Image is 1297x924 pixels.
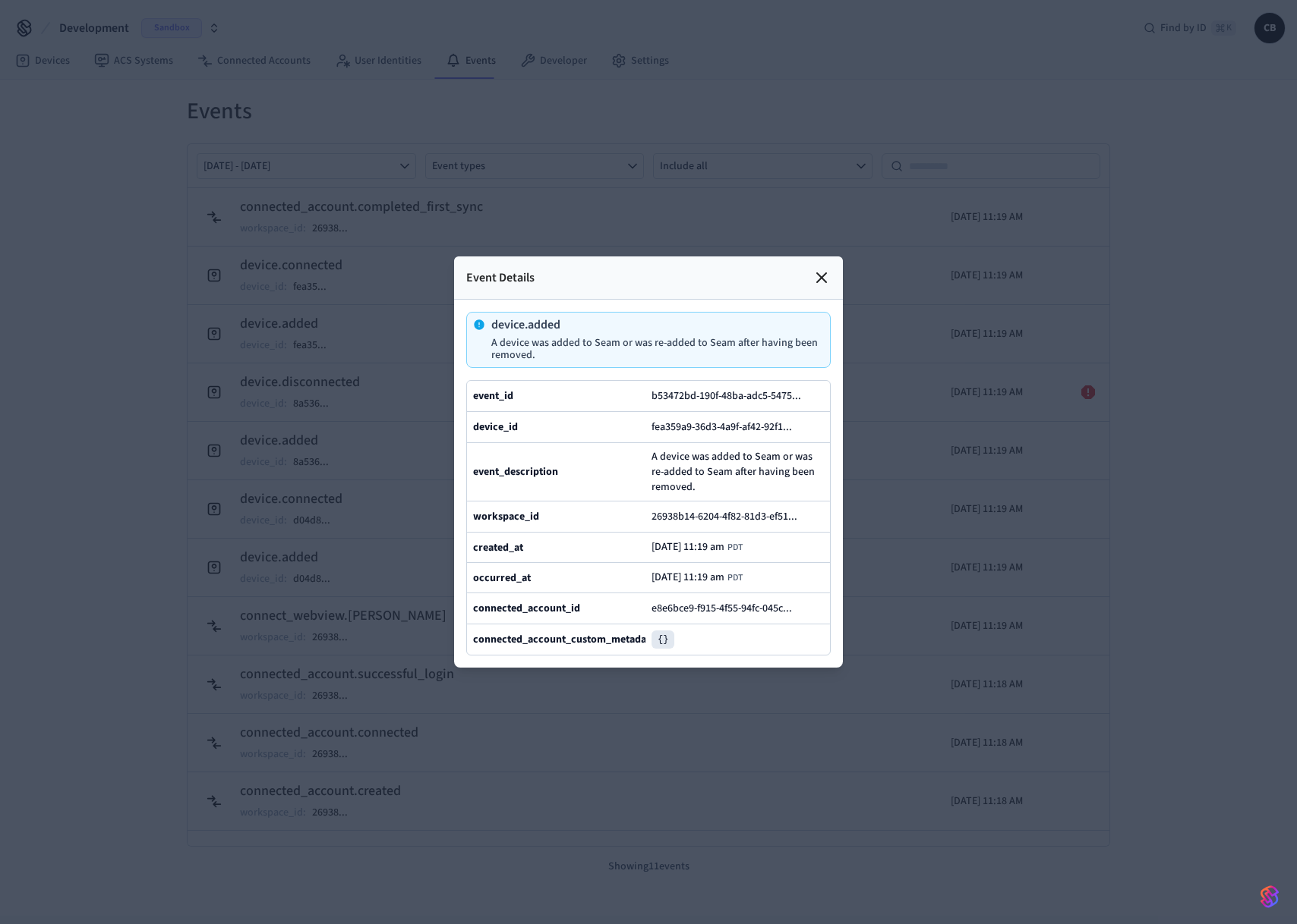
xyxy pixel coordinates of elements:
b: connected_account_id [473,601,580,616]
p: device.added [491,319,818,331]
pre: {} [652,630,674,649]
b: created_at [473,540,523,555]
p: A device was added to Seam or was re-added to Seam after having been removed. [491,337,818,361]
b: connected_account_custom_metadata [473,632,655,647]
button: b53472bd-190f-48ba-adc5-5475... [648,387,816,405]
b: occurred_at [473,570,531,586]
span: PDT [727,572,743,584]
b: workspace_id [473,509,539,524]
div: America/Los_Angeles [652,571,743,584]
b: event_id [473,388,513,404]
button: e8e6bce9-f915-4f55-94fc-045c... [648,599,807,618]
div: America/Los_Angeles [652,541,743,554]
button: 26938b14-6204-4f82-81d3-ef51... [648,508,813,526]
span: [DATE] 11:19 am [652,571,724,583]
span: A device was added to Seam or was re-added to Seam after having been removed. [652,449,824,495]
b: event_description [473,464,558,479]
span: [DATE] 11:19 am [652,541,724,553]
button: fea359a9-36d3-4a9f-af42-92f1... [648,418,807,436]
p: Event Details [466,269,535,287]
img: SeamLogoGradient.69752ec5.svg [1261,885,1279,909]
span: PDT [727,542,743,554]
b: device_id [473,420,518,435]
